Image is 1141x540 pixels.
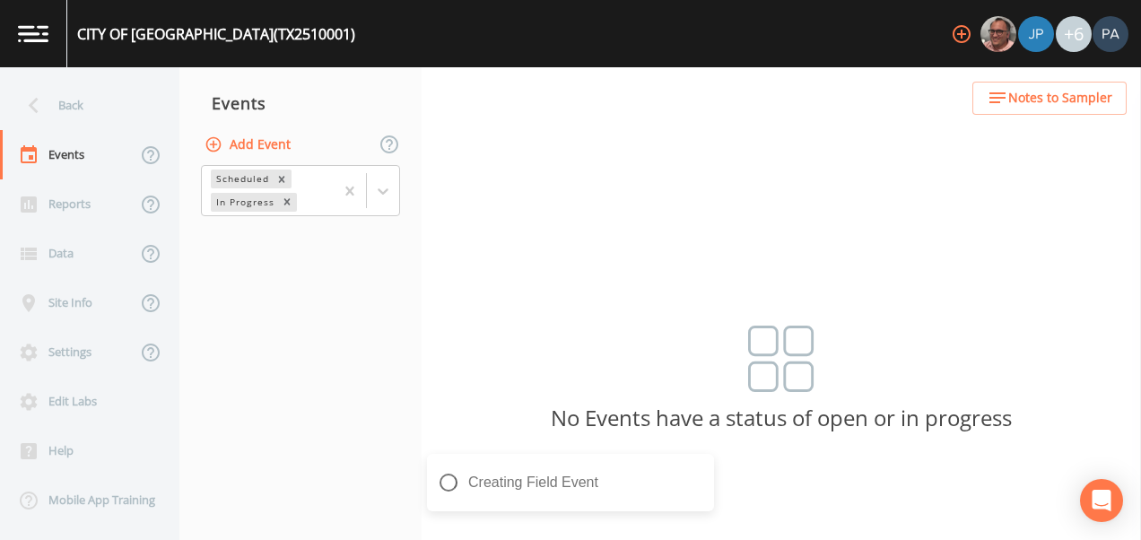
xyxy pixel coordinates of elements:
div: +6 [1056,16,1092,52]
div: Remove In Progress [277,193,297,212]
div: In Progress [211,193,277,212]
div: Remove Scheduled [272,170,292,188]
div: Scheduled [211,170,272,188]
div: Mike Franklin [980,16,1017,52]
div: Joshua gere Paul [1017,16,1055,52]
img: e2d790fa78825a4bb76dcb6ab311d44c [980,16,1016,52]
img: 41241ef155101aa6d92a04480b0d0000 [1018,16,1054,52]
button: Add Event [201,128,298,161]
div: CITY OF [GEOGRAPHIC_DATA] (TX2510001) [77,23,355,45]
img: b17d2fe1905336b00f7c80abca93f3e1 [1093,16,1128,52]
img: svg%3e [748,326,814,392]
img: logo [18,25,48,42]
p: No Events have a status of open or in progress [422,410,1141,426]
div: Creating Field Event [427,454,714,511]
div: Events [179,81,422,126]
span: Notes to Sampler [1008,87,1112,109]
div: Open Intercom Messenger [1080,479,1123,522]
